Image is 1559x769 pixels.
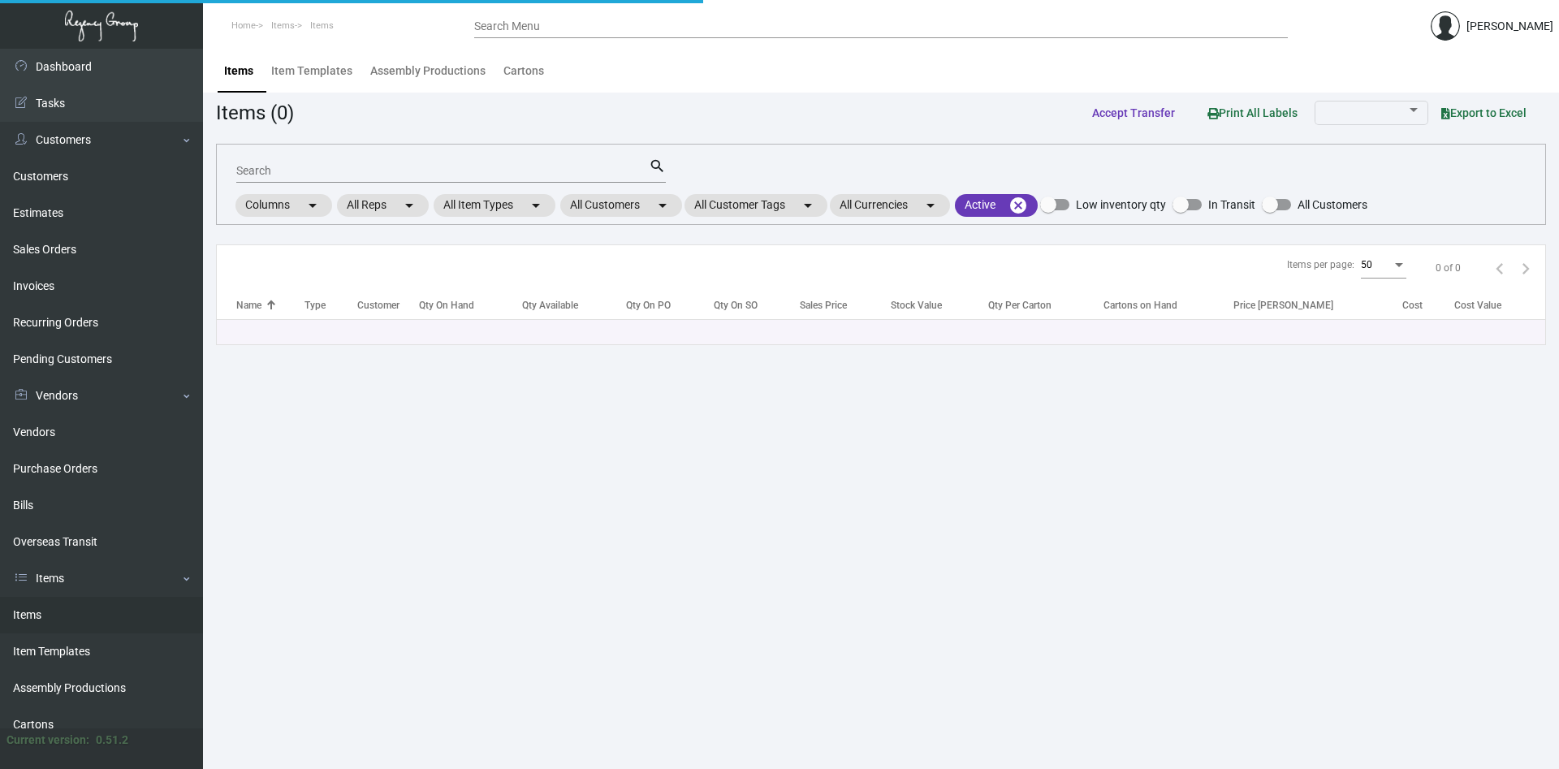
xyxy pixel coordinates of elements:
[434,194,555,217] mat-chip: All Item Types
[626,298,714,313] div: Qty On PO
[1103,298,1177,313] div: Cartons on Hand
[1454,298,1501,313] div: Cost Value
[988,298,1052,313] div: Qty Per Carton
[714,298,800,313] div: Qty On SO
[236,298,304,313] div: Name
[236,298,261,313] div: Name
[830,194,950,217] mat-chip: All Currencies
[560,194,682,217] mat-chip: All Customers
[684,194,827,217] mat-chip: All Customer Tags
[891,298,987,313] div: Stock Value
[1233,298,1402,313] div: Price [PERSON_NAME]
[522,298,626,313] div: Qty Available
[1402,298,1423,313] div: Cost
[649,157,666,176] mat-icon: search
[370,63,486,80] div: Assembly Productions
[1092,106,1175,119] span: Accept Transfer
[891,298,942,313] div: Stock Value
[419,298,522,313] div: Qty On Hand
[1513,255,1539,281] button: Next page
[526,196,546,215] mat-icon: arrow_drop_down
[653,196,672,215] mat-icon: arrow_drop_down
[1079,98,1188,127] button: Accept Transfer
[800,298,847,313] div: Sales Price
[800,298,891,313] div: Sales Price
[1207,106,1298,119] span: Print All Labels
[419,298,474,313] div: Qty On Hand
[626,298,671,313] div: Qty On PO
[304,298,326,313] div: Type
[1194,97,1311,127] button: Print All Labels
[96,732,128,749] div: 0.51.2
[1298,195,1367,214] span: All Customers
[988,298,1103,313] div: Qty Per Carton
[1454,298,1545,313] div: Cost Value
[1361,259,1372,270] span: 50
[1076,195,1166,214] span: Low inventory qty
[399,196,419,215] mat-icon: arrow_drop_down
[798,196,818,215] mat-icon: arrow_drop_down
[357,291,420,319] th: Customer
[1233,298,1333,313] div: Price [PERSON_NAME]
[1361,260,1406,271] mat-select: Items per page:
[1103,298,1234,313] div: Cartons on Hand
[1487,255,1513,281] button: Previous page
[1441,106,1527,119] span: Export to Excel
[1287,257,1354,272] div: Items per page:
[503,63,544,80] div: Cartons
[1008,196,1028,215] mat-icon: cancel
[337,194,429,217] mat-chip: All Reps
[714,298,758,313] div: Qty On SO
[304,298,357,313] div: Type
[921,196,940,215] mat-icon: arrow_drop_down
[303,196,322,215] mat-icon: arrow_drop_down
[310,20,334,31] span: Items
[1402,298,1453,313] div: Cost
[955,194,1038,217] mat-chip: Active
[216,98,294,127] div: Items (0)
[6,732,89,749] div: Current version:
[1466,18,1553,35] div: [PERSON_NAME]
[1431,11,1460,41] img: admin@bootstrapmaster.com
[1428,98,1540,127] button: Export to Excel
[1436,261,1461,275] div: 0 of 0
[224,63,253,80] div: Items
[1208,195,1255,214] span: In Transit
[271,20,295,31] span: Items
[231,20,256,31] span: Home
[271,63,352,80] div: Item Templates
[522,298,578,313] div: Qty Available
[235,194,332,217] mat-chip: Columns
